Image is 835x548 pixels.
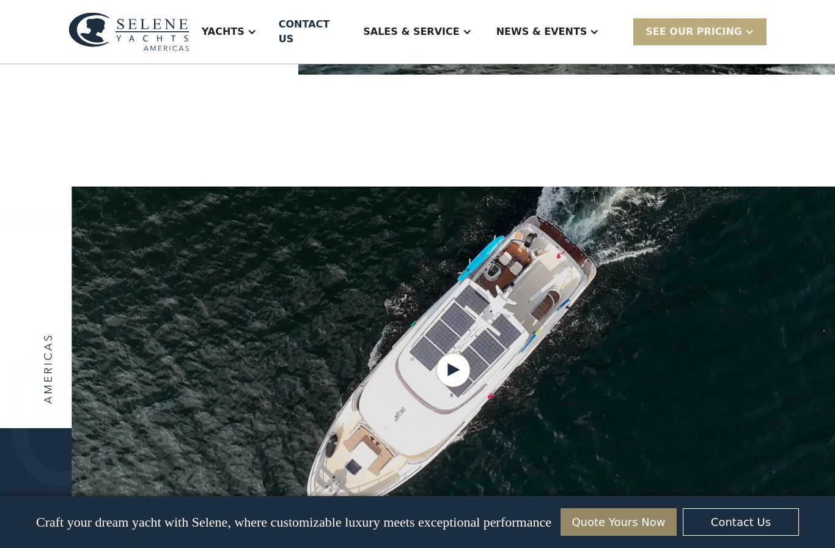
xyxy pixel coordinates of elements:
[189,7,269,56] div: Yachts
[202,24,245,39] div: Yachts
[44,336,52,404] img: logo
[36,514,551,530] p: Craft your dream yacht with Selene, where customizable luxury meets exceptional performance
[683,508,799,536] a: Contact Us
[633,18,767,45] div: SEE Our Pricing
[363,24,459,39] div: Sales & Service
[68,12,189,51] img: logo
[496,24,587,39] div: News & EVENTS
[646,24,742,39] div: SEE Our Pricing
[561,508,677,536] a: Quote Yours Now
[351,7,484,56] div: Sales & Service
[279,17,342,46] div: Contact US
[484,7,612,56] div: News & EVENTS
